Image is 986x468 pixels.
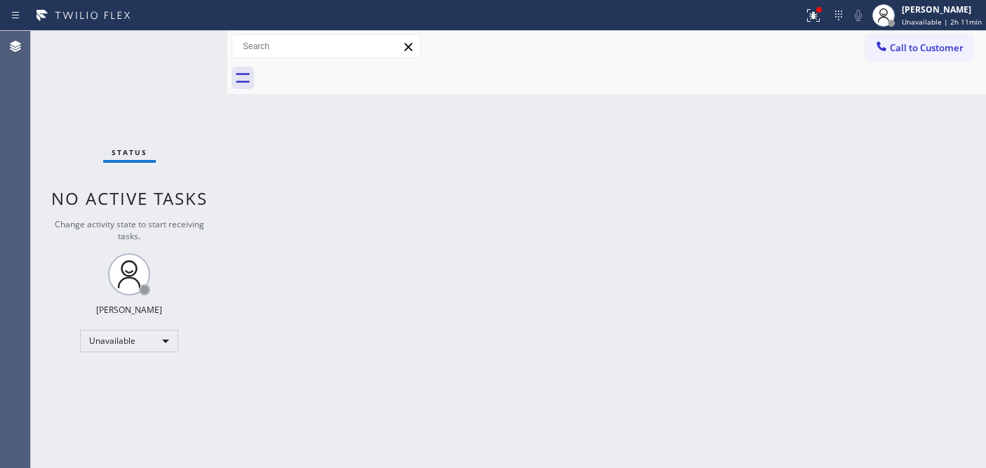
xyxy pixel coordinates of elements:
button: Mute [848,6,868,25]
span: Status [112,147,147,157]
div: [PERSON_NAME] [96,304,162,316]
div: [PERSON_NAME] [902,4,982,15]
span: Call to Customer [890,41,964,54]
div: Unavailable [80,330,178,352]
span: Unavailable | 2h 11min [902,17,982,27]
input: Search [232,35,420,58]
span: No active tasks [51,187,208,210]
span: Change activity state to start receiving tasks. [55,218,204,242]
button: Call to Customer [865,34,973,61]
